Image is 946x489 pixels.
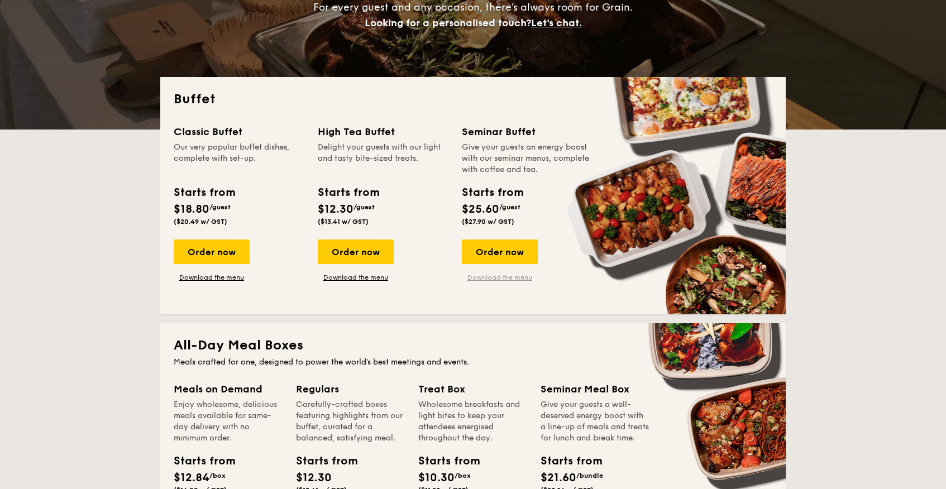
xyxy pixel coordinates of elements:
span: $21.60 [541,471,576,485]
a: Download the menu [462,273,538,282]
div: Our very popular buffet dishes, complete with set-up. [174,142,304,175]
div: Treat Box [418,381,527,397]
div: Enjoy wholesome, delicious meals available for same-day delivery with no minimum order. [174,399,283,444]
span: /guest [353,203,375,211]
span: ($13.41 w/ GST) [318,218,369,226]
div: Starts from [174,453,224,469]
div: Starts from [296,453,346,469]
h2: All-Day Meal Boxes [174,337,772,354]
div: Regulars [296,381,405,397]
div: Give your guests a well-deserved energy boost with a line-up of meals and treats for lunch and br... [541,399,649,444]
span: $12.30 [318,203,353,216]
div: Give your guests an energy boost with our seminar menus, complete with coffee and tea. [462,142,593,175]
div: Delight your guests with our light and tasty bite-sized treats. [318,142,448,175]
span: Looking for a personalised touch? [365,17,531,29]
h2: Buffet [174,90,772,108]
div: Starts from [462,184,523,201]
div: Order now [174,239,250,264]
div: High Tea Buffet [318,124,448,140]
span: ($27.90 w/ GST) [462,218,514,226]
span: /guest [499,203,520,211]
span: Let's chat. [531,17,582,29]
div: Starts from [174,184,235,201]
span: /bundle [576,472,603,480]
div: Meals crafted for one, designed to power the world's best meetings and events. [174,357,772,368]
div: Wholesome breakfasts and light bites to keep your attendees energised throughout the day. [418,399,527,444]
a: Download the menu [318,273,394,282]
span: $25.60 [462,203,499,216]
div: Seminar Buffet [462,124,593,140]
div: Classic Buffet [174,124,304,140]
span: ($20.49 w/ GST) [174,218,227,226]
div: Carefully-crafted boxes featuring highlights from our buffet, curated for a balanced, satisfying ... [296,399,405,444]
div: Starts from [418,453,469,469]
span: $12.84 [174,471,209,485]
div: Starts from [541,453,591,469]
div: Meals on Demand [174,381,283,397]
div: Seminar Meal Box [541,381,649,397]
span: $12.30 [296,471,332,485]
a: Download the menu [174,273,250,282]
span: /box [209,472,226,480]
div: Order now [318,239,394,264]
div: Starts from [318,184,379,201]
span: /guest [209,203,231,211]
span: $10.30 [418,471,455,485]
div: Order now [462,239,538,264]
span: /box [455,472,471,480]
span: $18.80 [174,203,209,216]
